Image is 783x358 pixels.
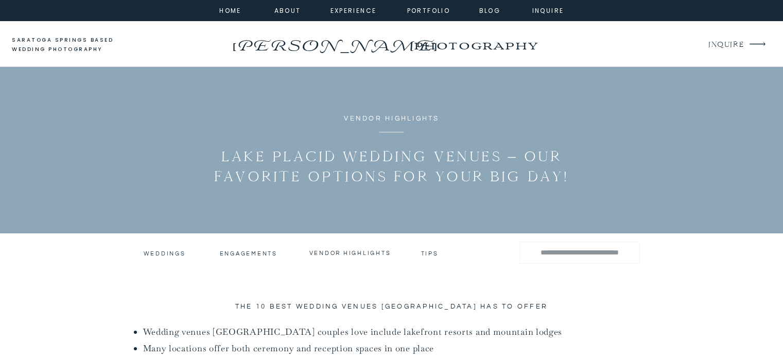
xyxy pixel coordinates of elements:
a: Weddings [144,250,184,257]
a: tips [421,250,440,255]
a: INQUIRE [708,38,743,52]
a: home [217,5,245,14]
a: Vendor Highlights [344,115,439,122]
a: [PERSON_NAME] [230,33,439,50]
a: about [274,5,298,14]
a: engagements [220,250,280,257]
a: inquire [530,5,567,14]
a: saratoga springs based wedding photography [12,36,133,55]
h2: The 10 Best Wedding Venues [GEOGRAPHIC_DATA] Has to Offer [133,302,651,312]
li: Wedding venues [GEOGRAPHIC_DATA] couples love include lakefront resorts and mountain lodges [143,325,651,339]
a: Blog [472,5,509,14]
a: experience [330,5,372,14]
h1: Lake Placid Wedding Venues – Our Favorite Options for your Big Day! [211,146,573,186]
li: Many locations offer both ceremony and reception spaces in one place [143,341,651,356]
a: portfolio [407,5,451,14]
a: vendor highlights [309,249,392,257]
a: photography [393,31,558,59]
